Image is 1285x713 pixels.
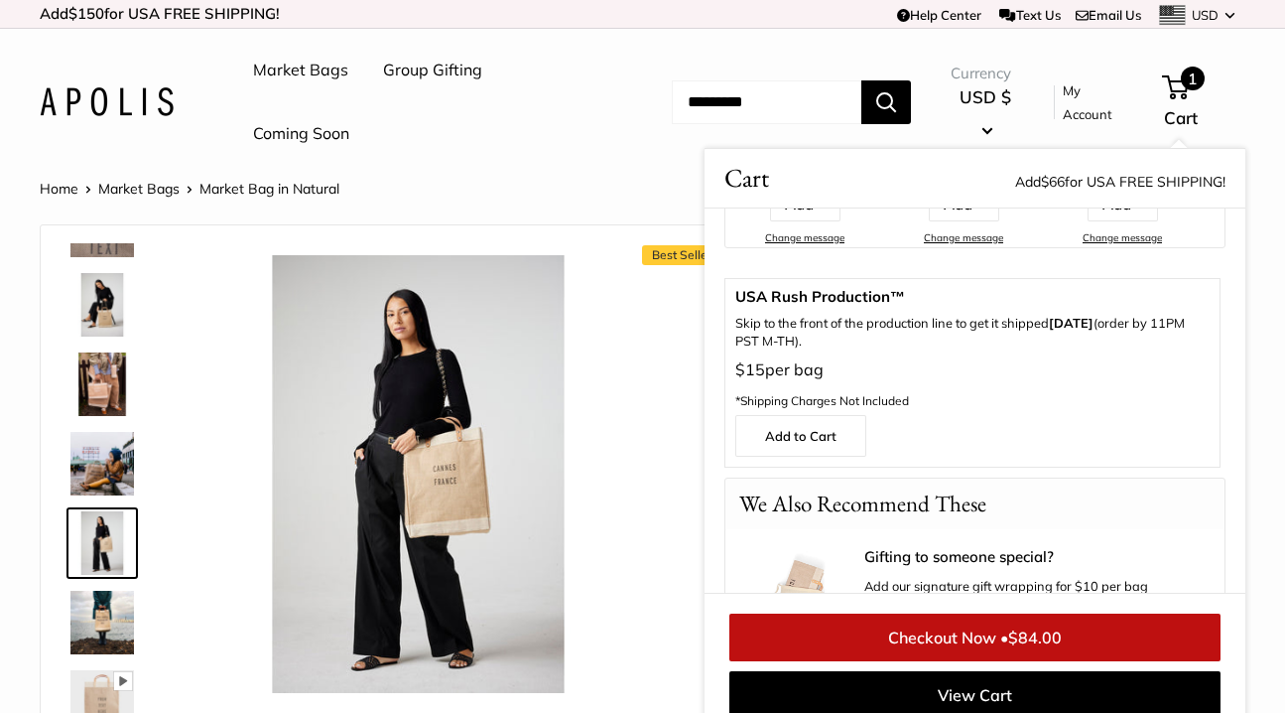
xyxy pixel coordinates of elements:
nav: Breadcrumb [40,176,339,202]
img: Market Bag in Natural [70,273,134,337]
a: My Account [1063,78,1130,127]
a: Market Bag in Natural [66,428,138,499]
img: Market Bag in Natural [199,255,637,693]
a: Change message [924,231,1003,244]
a: Market Bag in Natural [66,349,138,420]
a: Add • [770,188,840,221]
span: USD $ [960,86,1011,107]
img: Market Bag in Natural [70,511,134,575]
span: $66 [1041,173,1065,191]
img: Apolis Signature Gift Wrapping [745,549,854,658]
img: Apolis [40,87,174,116]
a: Add • [929,188,999,221]
a: Help Center [897,7,981,23]
a: Market Bags [98,180,180,198]
img: Market Bag in Natural [70,353,134,416]
span: USA Rush Production™ [735,289,1210,305]
span: Cart [724,159,769,198]
p: We Also Recommend These [725,479,1000,529]
span: Best Seller [642,245,722,265]
a: Market Bag in Natural [66,269,138,341]
img: Market Bag in Natural [70,591,134,654]
iframe: Sign Up via Text for Offers [16,638,212,697]
a: Text Us [999,7,1060,23]
p: per bag [735,356,1210,415]
input: Search... [672,80,861,124]
a: Coming Soon [253,119,349,149]
a: Change message [765,231,844,244]
a: Home [40,180,78,198]
a: Email Us [1076,7,1141,23]
div: Add our signature gift wrapping for $10 per bag [864,549,1205,623]
a: Add to Cart [735,415,866,457]
span: USD [1192,7,1219,23]
span: Market Bag in Natural [199,180,339,198]
span: $15 [735,359,765,379]
span: *Shipping Charges Not Included [735,393,909,408]
a: Change message [1083,231,1162,244]
img: Market Bag in Natural [70,432,134,496]
span: Cart [1164,107,1198,128]
span: Add for USA FREE SHIPPING! [1015,173,1225,191]
button: Search [861,80,911,124]
span: $150 [68,4,104,23]
a: Market Bag in Natural [66,587,138,658]
a: Checkout Now •$84.00 [729,614,1221,661]
span: $84.00 [1008,628,1062,647]
a: Group Gifting [383,56,482,85]
p: Skip to the front of the production line to get it shipped (order by 11PM PST M-TH). [735,315,1210,351]
a: Market Bag in Natural [66,507,138,579]
button: USD $ [951,81,1019,145]
span: Currency [951,60,1019,87]
a: Market Bags [253,56,348,85]
a: Gifting to someone special? [864,549,1205,565]
a: 1 Cart [1164,71,1245,134]
a: Add • [1088,188,1158,221]
b: [DATE] [1049,315,1093,331]
span: 1 [1181,67,1205,90]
